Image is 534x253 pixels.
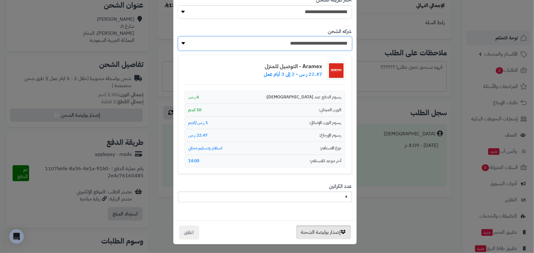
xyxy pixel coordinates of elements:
[327,61,345,80] img: شعار شركة الشحن
[296,225,351,239] button: إصدار بوليصة الشحنة
[9,229,24,244] div: Open Intercom Messenger
[320,145,342,151] span: نوع الاستلام:
[328,28,352,35] label: شركه الشحن
[189,120,208,126] span: 1 ر.س/كجم
[329,183,352,190] label: عدد الكراتين
[319,107,342,113] span: الوزن المجاني:
[319,132,342,138] span: رسوم الإرجاع:
[266,94,342,100] span: رسوم الدفع عند [DEMOGRAPHIC_DATA]:
[189,132,208,138] span: 22.47 ر.س
[264,71,323,78] p: 22.47 ر.س - 2 إلى 3 أيام عمل
[189,94,199,100] span: 6 ر.س
[264,63,323,69] h4: Aramex - التوصيل للمنزل
[309,120,342,126] span: رسوم الوزن الإضافي:
[189,145,222,151] span: استلام وتسليم مجاني
[189,107,202,113] span: 10 كجم
[189,158,200,164] span: 14:00
[179,226,199,240] button: اغلاق
[310,158,342,164] span: آخر موعد للاستلام:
